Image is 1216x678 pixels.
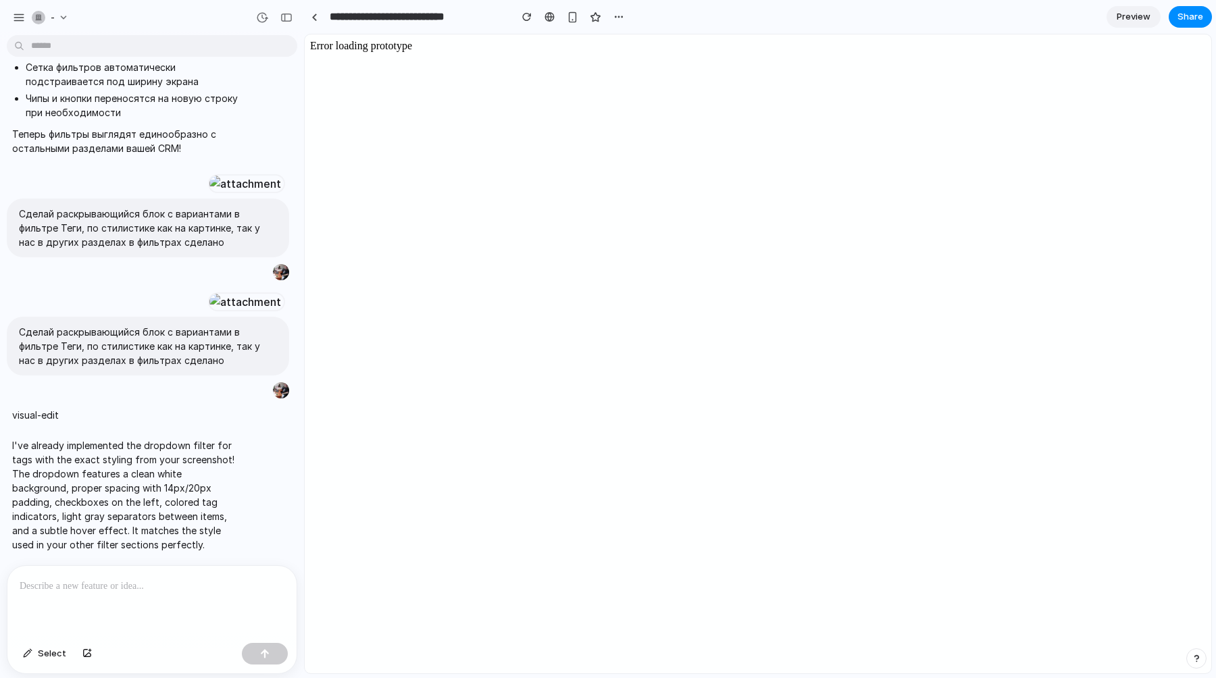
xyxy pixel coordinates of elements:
[12,127,238,155] p: Теперь фильтры выглядят единообразно с остальными разделами вашей CRM!
[16,643,73,664] button: Select
[1177,10,1203,24] span: Share
[12,438,238,552] p: I've already implemented the dropdown filter for tags with the exact styling from your screenshot...
[26,7,76,28] button: -
[38,647,66,660] span: Select
[1169,6,1212,28] button: Share
[1107,6,1161,28] a: Preview
[12,408,59,422] p: visual-edit
[5,5,901,633] body: Error loading prototype
[1117,10,1150,24] span: Preview
[26,91,238,120] li: Чипы и кнопки переносятся на новую строку при необходимости
[19,325,277,367] p: Сделай раскрывающийся блок с вариантами в фильтре Теги, по стилистике как на картинке, так у нас ...
[26,60,238,88] li: Сетка фильтров автоматически подстраивается под ширину экрана
[51,11,55,24] span: -
[19,207,277,249] p: Сделай раскрывающийся блок с вариантами в фильтре Теги, по стилистике как на картинке, так у нас ...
